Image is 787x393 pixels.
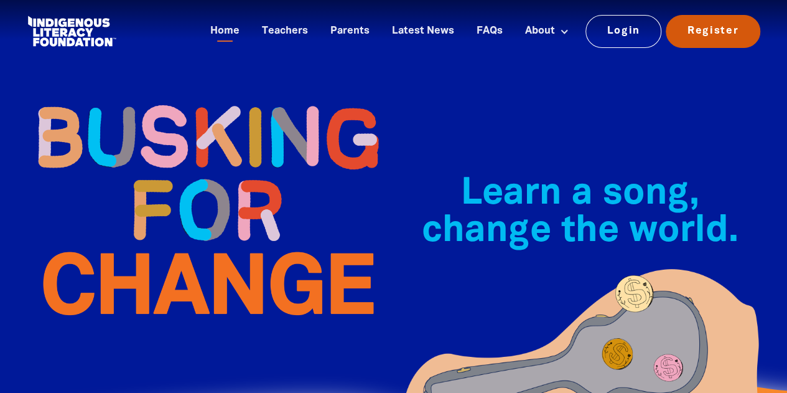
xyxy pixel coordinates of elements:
[323,21,377,42] a: Parents
[254,21,315,42] a: Teachers
[469,21,510,42] a: FAQs
[422,177,738,249] span: Learn a song, change the world.
[384,21,462,42] a: Latest News
[518,21,576,42] a: About
[203,21,247,42] a: Home
[585,15,662,47] a: Login
[666,15,760,47] a: Register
